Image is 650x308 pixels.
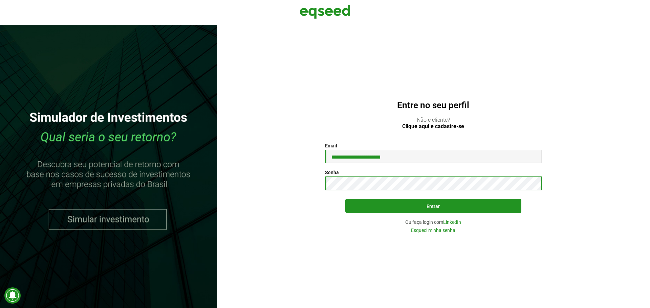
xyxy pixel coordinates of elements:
[230,100,636,110] h2: Entre no seu perfil
[345,199,521,213] button: Entrar
[325,220,542,224] div: Ou faça login com
[300,3,350,20] img: EqSeed Logo
[325,143,337,148] label: Email
[411,228,455,233] a: Esqueci minha senha
[443,220,461,224] a: LinkedIn
[325,170,339,175] label: Senha
[402,124,464,129] a: Clique aqui e cadastre-se
[230,117,636,129] p: Não é cliente?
